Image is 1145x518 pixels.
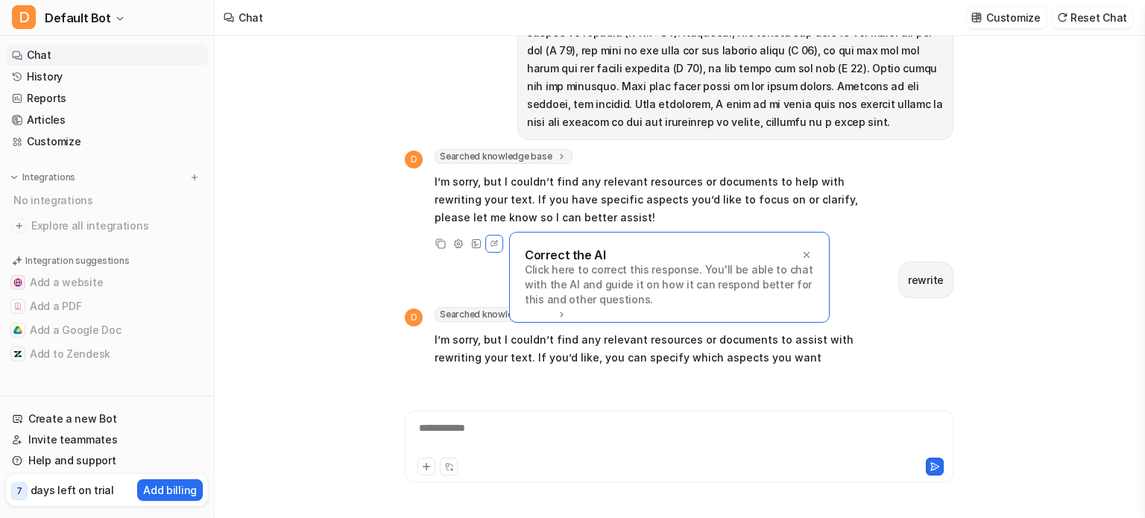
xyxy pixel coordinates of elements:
a: Invite teammates [6,429,208,450]
div: Chat [239,10,263,25]
button: Add a websiteAdd a website [6,271,208,294]
p: Correct the AI [525,247,605,262]
img: explore all integrations [12,218,27,233]
a: Customize [6,131,208,152]
img: customize [971,12,982,23]
a: Explore all integrations [6,215,208,236]
img: Add to Zendesk [13,350,22,359]
span: D [405,309,423,326]
a: Reports [6,88,208,109]
p: Click here to correct this response. You'll be able to chat with the AI and guide it on how it ca... [525,262,814,307]
button: Reset Chat [1053,7,1133,28]
button: Customize [967,7,1046,28]
a: Create a new Bot [6,408,208,429]
p: rewrite [908,271,944,289]
img: Add a website [13,278,22,287]
a: Chat [6,45,208,66]
img: Add a PDF [13,302,22,311]
img: Add a Google Doc [13,326,22,335]
p: Integration suggestions [25,254,129,268]
button: Add billing [137,479,203,501]
p: Integrations [22,171,75,183]
p: days left on trial [31,482,114,498]
p: Add billing [143,482,197,498]
button: Add to ZendeskAdd to Zendesk [6,342,208,366]
span: Default Bot [45,7,111,28]
a: Articles [6,110,208,130]
span: D [12,5,36,29]
p: I’m sorry, but I couldn’t find any relevant resources or documents to assist with rewriting your ... [435,331,871,385]
a: History [6,66,208,87]
button: Integrations [6,170,80,185]
button: Add a PDFAdd a PDF [6,294,208,318]
img: reset [1057,12,1067,23]
div: No integrations [9,188,208,212]
img: menu_add.svg [189,172,200,183]
span: D [405,151,423,168]
a: Help and support [6,450,208,471]
span: Searched knowledge base [435,149,572,164]
img: expand menu [9,172,19,183]
p: Customize [986,10,1040,25]
span: Explore all integrations [31,214,202,238]
button: Add a Google DocAdd a Google Doc [6,318,208,342]
span: Searched knowledge base [435,307,572,322]
p: I’m sorry, but I couldn’t find any relevant resources or documents to help with rewriting your te... [435,173,871,227]
p: 7 [16,484,22,498]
